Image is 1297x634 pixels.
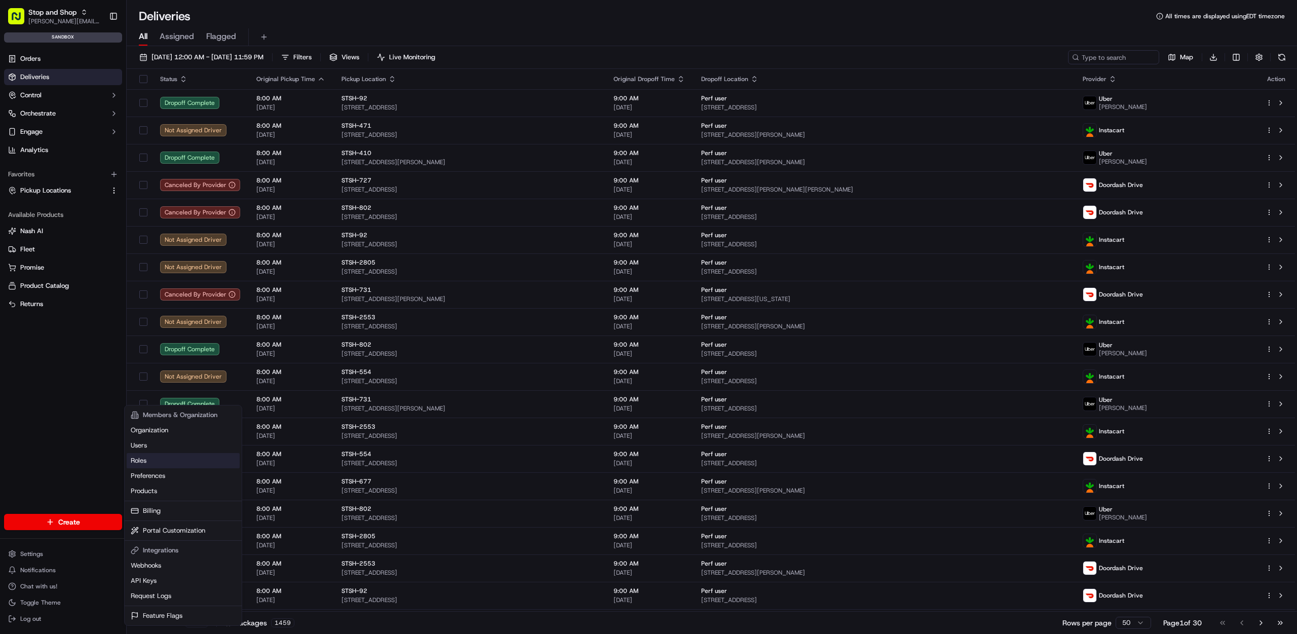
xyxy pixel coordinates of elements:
a: Portal Customization [127,523,240,538]
div: Members & Organization [127,407,240,423]
button: Start new chat [172,100,184,112]
a: Feature Flags [127,608,240,623]
a: Products [127,483,240,499]
div: We're available if you need us! [34,107,128,115]
input: Got a question? Start typing here... [26,65,182,76]
span: Knowledge Base [20,147,78,157]
span: API Documentation [96,147,163,157]
div: 📗 [10,148,18,156]
a: 💻API Documentation [82,143,167,161]
p: Welcome 👋 [10,41,184,57]
a: Roles [127,453,240,468]
a: Webhooks [127,558,240,573]
img: Nash [10,10,30,30]
div: Integrations [127,543,240,558]
span: Pylon [101,172,123,179]
a: Organization [127,423,240,438]
a: Billing [127,503,240,518]
a: Powered byPylon [71,171,123,179]
div: 💻 [86,148,94,156]
a: Preferences [127,468,240,483]
div: Start new chat [34,97,166,107]
img: 1736555255976-a54dd68f-1ca7-489b-9aae-adbdc363a1c4 [10,97,28,115]
a: Request Logs [127,588,240,604]
a: 📗Knowledge Base [6,143,82,161]
a: Users [127,438,240,453]
a: API Keys [127,573,240,588]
